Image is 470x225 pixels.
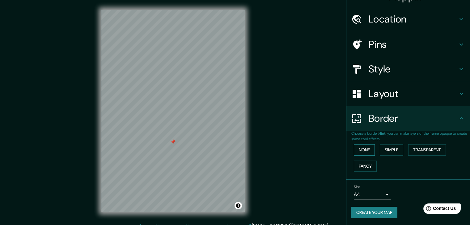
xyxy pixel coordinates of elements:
[354,144,375,156] button: None
[354,190,391,199] div: A4
[235,202,242,209] button: Toggle attribution
[408,144,446,156] button: Transparent
[380,144,403,156] button: Simple
[346,7,470,31] div: Location
[379,131,386,136] b: Hint
[354,161,377,172] button: Fancy
[354,184,360,190] label: Size
[346,32,470,57] div: Pins
[346,106,470,131] div: Border
[369,63,458,75] h4: Style
[415,201,463,218] iframe: Help widget launcher
[346,57,470,81] div: Style
[369,112,458,125] h4: Border
[369,38,458,51] h4: Pins
[369,13,458,25] h4: Location
[351,207,397,218] button: Create your map
[351,131,470,142] p: Choose a border. : you can make layers of the frame opaque to create some cool effects.
[101,10,245,212] canvas: Map
[346,81,470,106] div: Layout
[369,88,458,100] h4: Layout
